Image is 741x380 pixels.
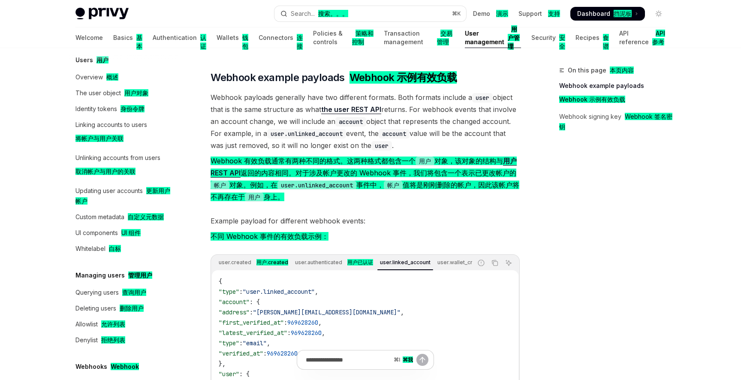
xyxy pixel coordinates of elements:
font: 允许列表 [101,320,125,328]
code: 帐户 [211,181,229,190]
font: 基本 [136,34,142,50]
code: 用户 [416,157,434,166]
code: 帐户 [384,181,403,190]
div: Whitelabel [75,244,121,254]
div: user.linked_account [377,257,433,268]
span: "address" [219,308,250,316]
span: 969628260 [291,329,322,337]
div: Updating user accounts [75,186,173,206]
font: Webhook [111,363,139,370]
font: 自定义元数据 [128,213,164,220]
font: 认证 [200,34,206,50]
a: Webhook example payloadsWebhook 示例有效负载 [559,79,672,110]
font: 安全 [559,34,565,50]
span: "type" [219,339,239,347]
a: the user REST API [321,105,381,114]
span: : [284,319,287,326]
code: account [335,117,366,127]
a: Transaction management 交易管理 [384,27,455,48]
a: Basics 基本 [113,27,142,48]
input: Ask a question... [306,350,390,369]
span: Webhook payloads generally have two different formats. Both formats include a object that is the ... [211,91,520,206]
code: user [472,93,493,103]
font: 搜索。。。 [318,10,348,17]
code: user.unlinked_account [277,181,356,190]
button: Send message [416,354,428,366]
div: user.wallet_created [435,257,490,268]
font: 概述 [106,73,118,81]
a: Overview 概述 [69,69,178,85]
font: 交易管理 [437,30,452,45]
span: : [239,339,243,347]
button: Open search [274,6,467,21]
span: "user.linked_account" [243,288,315,296]
button: Copy the contents from the code block [489,257,500,268]
span: , [322,329,325,337]
a: Linking accounts to users将帐户与用户关联 [69,117,178,150]
font: UI 组件 [121,229,141,236]
font: 用户已认证 [347,259,373,265]
span: Dashboard [577,9,632,18]
code: user [371,141,392,151]
font: 查询用户 [122,289,146,296]
a: Connectors 连接 [259,27,303,48]
button: Toggle dark mode [652,7,666,21]
font: API 参考 [652,30,665,45]
span: Webhook example payloads [211,71,457,84]
div: user.created [216,257,291,268]
font: 拒绝列表 [101,336,125,344]
span: "type" [219,288,239,296]
div: Unlinking accounts from users [75,153,160,180]
a: Welcome [75,27,103,48]
a: User management 用户管理 [465,27,521,48]
font: Webhook 有效负载通常有两种不同的格式。这两种格式都包含一个 对象，该对象的结构与 返回的内容相同。对于涉及帐户更改的 Webhook 事件，我们将包含一个表示已更改帐户的 对象。例如，在... [211,157,519,201]
font: 白标 [109,245,121,252]
a: Policies & controls 策略和控制 [313,27,374,48]
a: UI components UI 组件 [69,225,178,241]
a: Custom metadata 自定义元数据 [69,209,178,225]
font: 本页内容 [610,66,634,74]
span: , [318,319,322,326]
span: , [401,308,404,316]
div: The user object [75,88,148,98]
font: Webhook 示例有效负载 [559,96,625,103]
a: Authentication 认证 [153,27,206,48]
span: , [315,288,318,296]
a: Denylist 拒绝列表 [69,332,178,348]
a: Webhook signing key Webhook 签名密钥 [559,110,672,134]
span: "account" [219,298,250,306]
code: user.unlinked_account [267,129,346,139]
h5: Managing users [75,270,152,280]
a: API reference API 参考 [619,27,666,48]
a: Identity tokens 身份令牌 [69,101,178,117]
span: ⌘ K [452,10,461,17]
span: "[PERSON_NAME][EMAIL_ADDRESS][DOMAIN_NAME]" [253,308,401,316]
span: 969628260 [287,319,318,326]
span: Example payload for different webhook events: [211,215,520,246]
code: account [379,129,410,139]
div: Custom metadata [75,212,164,222]
font: 食谱 [603,34,609,50]
a: Demo 演示 [473,9,508,18]
font: Webhook 示例有效负载 [349,71,457,84]
span: : [239,288,243,296]
div: Overview [75,72,118,82]
a: Deleting users 删除用户 [69,301,178,316]
font: 不同 Webhook 事件的有效负载示例： [211,232,328,241]
div: UI components [75,228,141,238]
div: Deleting users [75,303,144,314]
font: 连接 [297,34,303,50]
font: 策略和控制 [352,30,374,45]
font: 身份令牌 [120,105,145,112]
div: Identity tokens [75,104,145,114]
font: 钱包 [242,34,248,50]
span: , [267,339,270,347]
span: { [219,277,222,285]
font: 用户.created [256,259,288,265]
div: Querying users [75,287,146,298]
span: "first_verified_at" [219,319,284,326]
font: 将帐户与用户关联 [75,135,123,142]
a: Recipes 食谱 [575,27,609,48]
img: light logo [75,8,129,20]
a: Dashboard 挡泥板 [570,7,645,21]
